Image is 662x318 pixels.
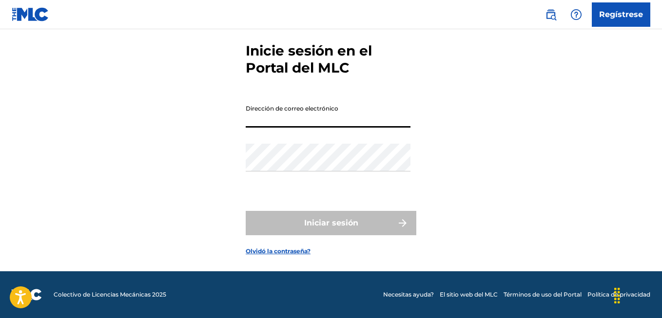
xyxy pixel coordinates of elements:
a: Política de privacidad [587,290,650,299]
div: Widget de chat [613,271,662,318]
a: Necesitas ayuda? [383,290,434,299]
div: Ayuda [566,5,586,24]
div: Arrastrar [609,281,625,310]
a: Olvidó la contraseña? [246,247,311,256]
img: Logo MLC [12,7,49,21]
img: ayuda [570,9,582,20]
a: El sitio web del MLC [440,290,498,299]
a: Búsqueda pública [541,5,561,24]
img: búsqueda [545,9,557,20]
img: logo [12,289,42,300]
a: Términos de uso del Portal [504,290,582,299]
iframe: Chat Widget [613,271,662,318]
a: Regístrese [592,2,650,27]
span: Colectivo de Licencias Mecánicas 2025 [54,290,166,299]
h3: Inicie sesión en el Portal del MLC [246,42,416,76]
